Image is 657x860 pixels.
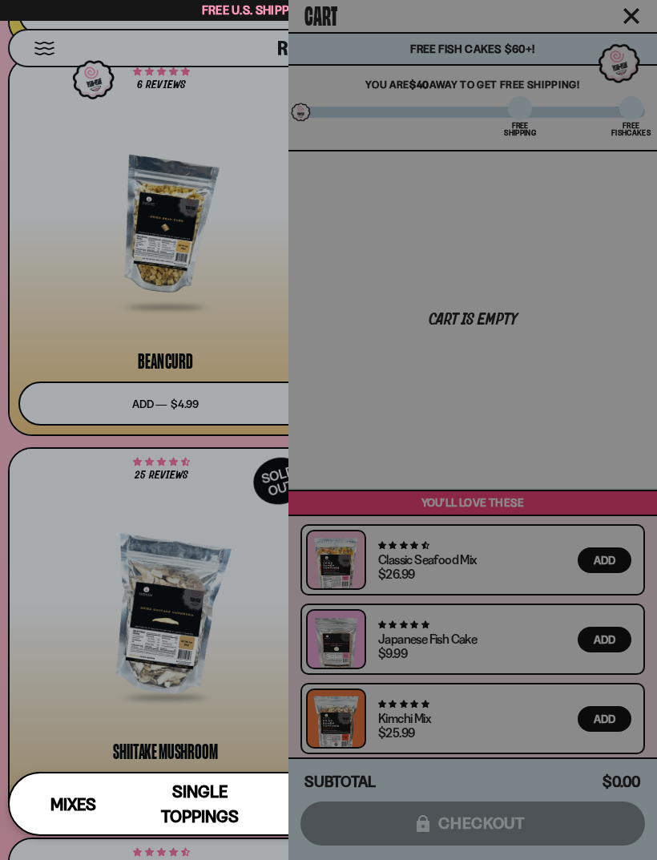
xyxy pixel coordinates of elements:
span: Single Toppings [161,781,239,826]
a: Bundles [264,773,390,834]
a: Single Toppings [136,773,263,834]
a: Mixes [10,773,136,834]
span: Mixes [50,794,96,814]
span: Free U.S. Shipping on Orders over $40 🍜 [202,2,456,18]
